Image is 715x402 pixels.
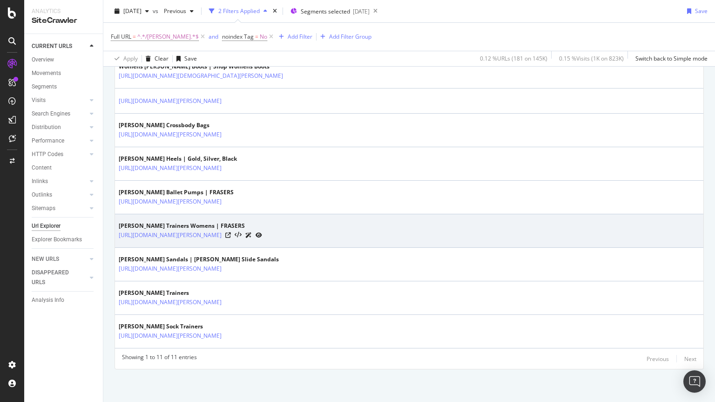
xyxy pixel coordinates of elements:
[119,264,222,273] a: [URL][DOMAIN_NAME][PERSON_NAME]
[559,55,624,62] div: 0.15 % Visits ( 1K on 823K )
[119,331,222,341] a: [URL][DOMAIN_NAME][PERSON_NAME]
[32,68,96,78] a: Movements
[260,30,267,43] span: No
[32,221,96,231] a: Url Explorer
[32,295,96,305] a: Analysis Info
[123,7,142,15] span: 2025 Sep. 3rd
[329,33,371,41] div: Add Filter Group
[160,4,197,19] button: Previous
[301,7,350,15] span: Segments selected
[32,109,70,119] div: Search Engines
[32,109,87,119] a: Search Engines
[122,353,197,364] div: Showing 1 to 11 of 11 entries
[647,355,669,363] div: Previous
[275,31,312,42] button: Add Filter
[119,188,262,197] div: [PERSON_NAME] Ballet Pumps | FRASERS
[119,71,283,81] a: [URL][DOMAIN_NAME][DEMOGRAPHIC_DATA][PERSON_NAME]
[32,221,61,231] div: Url Explorer
[111,4,153,19] button: [DATE]
[119,164,222,173] a: [URL][DOMAIN_NAME][PERSON_NAME]
[160,7,186,15] span: Previous
[32,268,87,287] a: DISAPPEARED URLS
[32,295,64,305] div: Analysis Info
[32,136,87,146] a: Performance
[111,33,131,41] span: Full URL
[119,155,262,163] div: [PERSON_NAME] Heels | Gold, Silver, Black
[317,31,371,42] button: Add Filter Group
[32,82,96,92] a: Segments
[218,7,260,15] div: 2 Filters Applied
[119,121,262,129] div: [PERSON_NAME] Crossbody Bags
[235,232,242,238] button: View HTML Source
[684,353,696,364] button: Next
[32,163,96,173] a: Content
[119,197,222,206] a: [URL][DOMAIN_NAME][PERSON_NAME]
[32,235,82,245] div: Explorer Bookmarks
[222,33,254,41] span: noindex Tag
[184,55,197,62] div: Save
[119,322,262,331] div: [PERSON_NAME] Sock Trainers
[632,51,708,66] button: Switch back to Simple mode
[225,232,231,238] a: Visit Online Page
[123,55,138,62] div: Apply
[137,30,199,43] span: ^.*/[PERSON_NAME].*$
[32,254,59,264] div: NEW URLS
[683,370,706,393] div: Open Intercom Messenger
[32,177,48,186] div: Inlinks
[32,41,72,51] div: CURRENT URLS
[32,204,87,213] a: Sitemaps
[32,204,55,213] div: Sitemaps
[32,235,96,245] a: Explorer Bookmarks
[256,230,262,240] a: URL Inspection
[32,123,87,132] a: Distribution
[133,33,136,41] span: =
[32,163,52,173] div: Content
[32,55,54,65] div: Overview
[205,4,271,19] button: 2 Filters Applied
[119,289,262,297] div: [PERSON_NAME] Trainers
[255,33,258,41] span: =
[32,190,87,200] a: Outlinks
[288,33,312,41] div: Add Filter
[32,95,46,105] div: Visits
[155,55,169,62] div: Clear
[111,51,138,66] button: Apply
[695,7,708,15] div: Save
[32,15,95,26] div: SiteCrawler
[271,7,279,16] div: times
[209,32,218,41] button: and
[153,7,160,15] span: vs
[119,96,222,106] a: [URL][DOMAIN_NAME][PERSON_NAME]
[119,222,262,230] div: [PERSON_NAME] Trainers Womens | FRASERS
[119,130,222,139] a: [URL][DOMAIN_NAME][PERSON_NAME]
[480,55,547,62] div: 0.12 % URLs ( 181 on 145K )
[119,298,222,307] a: [URL][DOMAIN_NAME][PERSON_NAME]
[119,231,222,240] a: [URL][DOMAIN_NAME][PERSON_NAME]
[647,353,669,364] button: Previous
[32,177,87,186] a: Inlinks
[142,51,169,66] button: Clear
[635,55,708,62] div: Switch back to Simple mode
[245,230,252,240] a: AI Url Details
[173,51,197,66] button: Save
[32,95,87,105] a: Visits
[32,41,87,51] a: CURRENT URLS
[287,4,370,19] button: Segments selected[DATE]
[32,55,96,65] a: Overview
[32,254,87,264] a: NEW URLS
[209,33,218,41] div: and
[32,123,61,132] div: Distribution
[684,355,696,363] div: Next
[683,4,708,19] button: Save
[32,82,57,92] div: Segments
[119,255,279,264] div: [PERSON_NAME] Sandals | [PERSON_NAME] Slide Sandals
[32,268,79,287] div: DISAPPEARED URLS
[32,150,63,159] div: HTTP Codes
[353,7,370,15] div: [DATE]
[119,62,324,71] div: Womens [PERSON_NAME] Boots | Shop Womens Boots
[32,68,61,78] div: Movements
[32,190,52,200] div: Outlinks
[32,150,87,159] a: HTTP Codes
[32,7,95,15] div: Analytics
[32,136,64,146] div: Performance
